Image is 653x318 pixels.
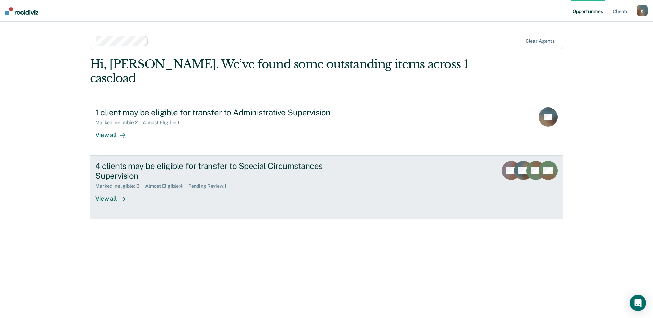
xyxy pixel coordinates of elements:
div: Almost Eligible : 1 [143,120,185,126]
a: 1 client may be eligible for transfer to Administrative SupervisionMarked Ineligible:2Almost Elig... [90,102,563,156]
div: Hi, [PERSON_NAME]. We’ve found some outstanding items across 1 caseload [90,57,469,85]
div: View all [95,126,134,139]
div: View all [95,189,134,202]
a: 4 clients may be eligible for transfer to Special Circumstances SupervisionMarked Ineligible:13Al... [90,156,563,219]
div: Almost Eligible : 4 [145,183,188,189]
button: g [637,5,648,16]
div: 1 client may be eligible for transfer to Administrative Supervision [95,107,335,117]
div: Pending Review : 1 [188,183,232,189]
div: 4 clients may be eligible for transfer to Special Circumstances Supervision [95,161,335,181]
div: Marked Ineligible : 2 [95,120,143,126]
div: Marked Ineligible : 13 [95,183,145,189]
div: Open Intercom Messenger [630,295,646,311]
img: Recidiviz [5,7,38,15]
div: Clear agents [526,38,555,44]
